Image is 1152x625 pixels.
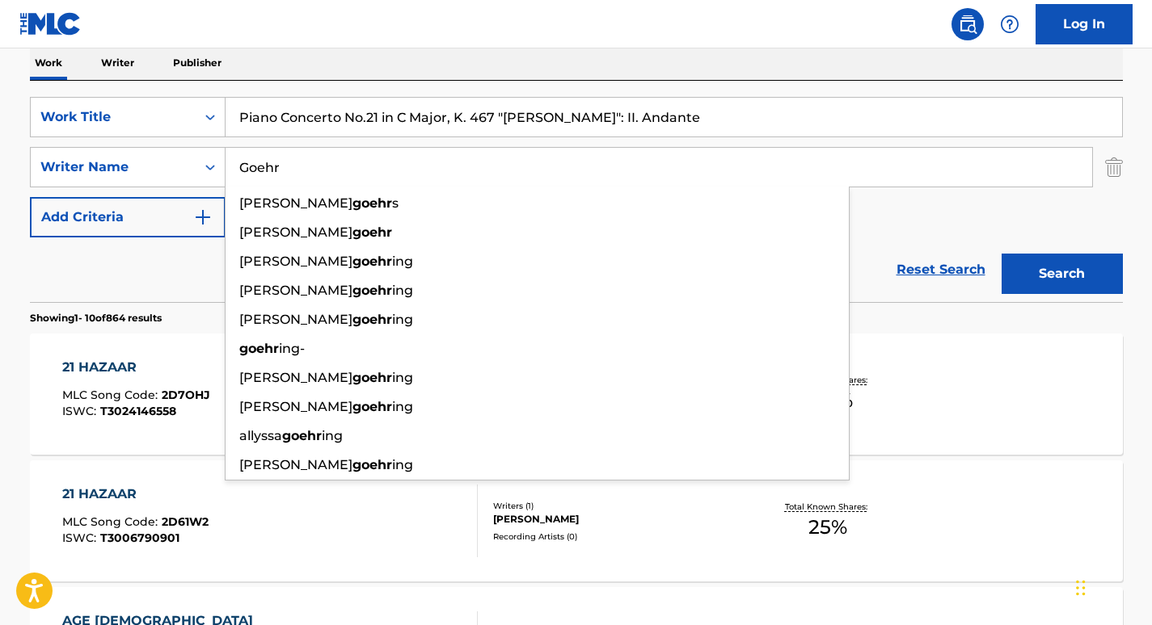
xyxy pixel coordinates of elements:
span: [PERSON_NAME] [239,254,352,269]
strong: goehr [282,428,322,443]
div: [PERSON_NAME] [493,512,737,526]
span: MLC Song Code : [62,388,162,402]
a: Reset Search [888,252,994,287]
div: Work Title [40,107,186,127]
span: [PERSON_NAME] [239,195,352,211]
a: Public Search [952,8,984,40]
p: Work [30,46,67,80]
strong: goehr [352,457,392,472]
form: Search Form [30,97,1123,302]
p: Showing 1 - 10 of 864 results [30,311,162,325]
span: ing [392,399,413,414]
strong: goehr [352,224,392,240]
span: ing [392,283,413,298]
img: MLC Logo [19,12,82,36]
span: [PERSON_NAME] [239,283,352,298]
span: [PERSON_NAME] [239,370,352,385]
span: T3024146558 [100,404,176,418]
strong: goehr [352,399,392,414]
span: ing [392,370,413,385]
span: allyssa [239,428,282,443]
a: 21 HAZAARMLC Song Code:2D7OHJISWC:T3024146558Writers (3)[PERSON_NAME], [PERSON_NAME], [PERSON_NAM... [30,333,1123,455]
span: [PERSON_NAME] [239,224,352,240]
span: 2D61W2 [162,514,209,529]
span: T3006790901 [100,531,179,545]
strong: goehr [352,312,392,327]
span: [PERSON_NAME] [239,312,352,327]
img: search [958,15,977,34]
p: Publisher [168,46,226,80]
div: Writer Name [40,157,186,177]
span: [PERSON_NAME] [239,399,352,414]
strong: goehr [352,195,392,211]
div: 21 HAZAAR [62,484,209,504]
strong: goehr [239,341,279,356]
span: ISWC : [62,404,100,418]
span: [PERSON_NAME] [239,457,352,472]
div: Drag [1076,564,1086,612]
button: Add Criteria [30,197,226,237]
div: Recording Artists ( 0 ) [493,531,737,543]
div: 21 HAZAAR [62,358,210,377]
strong: goehr [352,283,392,298]
span: ing- [279,341,305,356]
span: ing [322,428,343,443]
img: 9d2ae6d4665cec9f34b9.svg [193,208,213,227]
div: Writers ( 1 ) [493,500,737,512]
iframe: Chat Widget [1071,547,1152,625]
strong: goehr [352,370,392,385]
span: s [392,195,399,211]
div: Help [994,8,1026,40]
img: Delete Criterion [1105,147,1123,187]
p: Total Known Shares: [785,501,871,513]
span: ing [392,312,413,327]
a: Log In [1036,4,1133,44]
button: Search [1002,254,1123,294]
span: ISWC : [62,531,100,545]
img: help [1000,15,1019,34]
span: ing [392,457,413,472]
span: 2D7OHJ [162,388,210,402]
a: 21 HAZAARMLC Song Code:2D61W2ISWC:T3006790901Writers (1)[PERSON_NAME]Recording Artists (0)Total K... [30,460,1123,581]
p: Writer [96,46,139,80]
span: MLC Song Code : [62,514,162,529]
strong: goehr [352,254,392,269]
span: 25 % [808,513,847,542]
span: ing [392,254,413,269]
